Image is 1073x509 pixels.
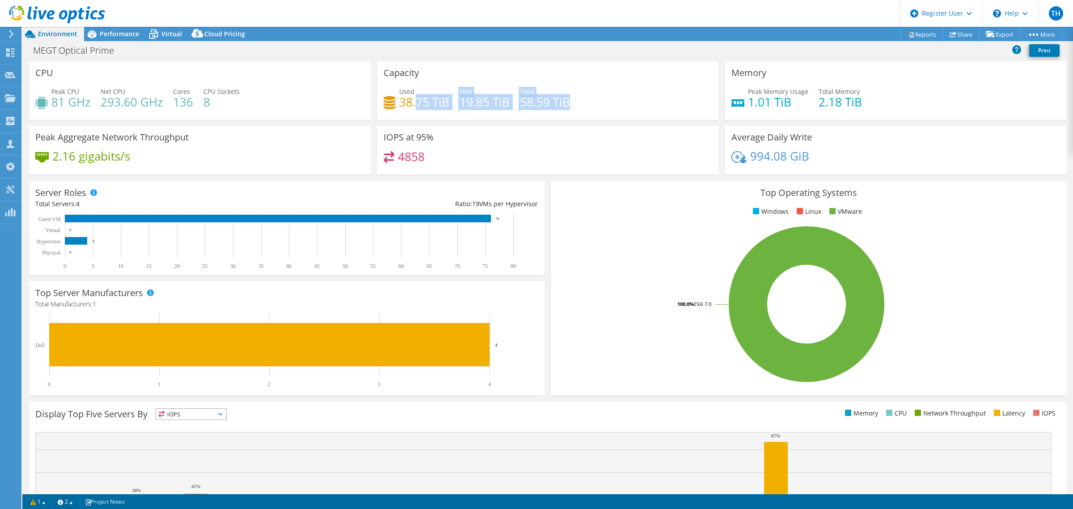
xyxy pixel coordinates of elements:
text: 4 [93,239,95,243]
tspan: ESXi 7.0 [694,301,711,307]
div: Ratio: VMs per Hypervisor [287,199,538,209]
h4: 2.18 TiB [819,97,862,107]
h3: IOPS at 95% [384,132,434,142]
text: 76 [495,216,500,221]
li: Latency [992,408,1025,418]
a: More [1020,27,1062,41]
text: 40 [286,263,291,269]
h4: 994.08 GiB [750,151,809,161]
span: Performance [100,30,139,38]
li: Windows [751,207,789,216]
text: 10 [118,263,123,269]
span: 4 [76,199,80,208]
text: 4 [488,381,491,387]
h3: Server Roles [35,188,86,198]
span: Environment [38,30,77,38]
li: Memory [843,408,878,418]
text: 2 [268,381,270,387]
div: Total Servers: [35,199,287,209]
text: 25 [202,263,207,269]
h4: 58.59 TiB [520,97,570,107]
h4: 293.60 GHz [101,97,163,107]
text: 4 [495,342,498,348]
text: Hypervisor [37,238,61,245]
text: 20 [174,263,180,269]
span: Net CPU [101,87,125,96]
h3: Peak Aggregate Network Throughput [35,132,189,142]
span: TH [1049,6,1063,21]
span: Peak CPU [51,87,79,96]
a: 2 [51,496,79,507]
h3: Top Operating Systems [558,188,1060,198]
a: Project Notes [79,496,131,507]
span: Total [520,87,535,96]
text: Dell [35,342,45,348]
span: 1 [93,300,96,308]
h4: 38.75 TiB [399,97,449,107]
text: 87% [771,433,780,438]
span: Virtual [161,30,182,38]
span: Total Memory [819,87,860,96]
tspan: 100.0% [677,301,694,307]
h3: CPU [35,68,53,78]
h3: Average Daily Write [731,132,812,142]
text: 30 [230,263,236,269]
text: 0 [48,381,51,387]
li: VMware [827,207,862,216]
text: 38% [132,488,141,493]
text: 3 [378,381,380,387]
h4: 81 GHz [51,97,90,107]
span: Cloud Pricing [204,30,245,38]
h1: MEGT Optical Prime [29,46,128,55]
text: Virtual [46,227,61,233]
h3: Memory [731,68,766,78]
h4: Total Manufacturers: [35,299,538,309]
li: Network Throughput [912,408,986,418]
h4: 1.01 TiB [748,97,808,107]
a: Reports [900,27,943,41]
li: IOPS [1031,408,1056,418]
text: 75 [482,263,488,269]
li: CPU [884,408,907,418]
span: Cores [173,87,190,96]
span: Free [460,87,473,96]
text: 55 [370,263,376,269]
a: 1 [24,496,52,507]
a: Share [943,27,980,41]
text: 45 [314,263,320,269]
text: 0 [63,263,66,269]
text: 0 [69,250,72,254]
h3: Capacity [384,68,419,78]
a: Export [979,27,1021,41]
text: 80 [511,263,516,269]
h3: Top Server Manufacturers [35,288,143,298]
text: 1 [158,381,161,387]
span: Peak Memory Usage [748,87,808,96]
text: 70 [455,263,460,269]
h4: 8 [203,97,240,107]
text: 41% [191,484,200,489]
text: Guest VM [38,216,61,222]
text: 50 [342,263,348,269]
h4: 2.16 gigabits/s [52,151,130,161]
h4: 136 [173,97,193,107]
svg: \n [993,9,1001,17]
text: 65 [427,263,432,269]
span: CPU Sockets [203,87,240,96]
h4: 4858 [398,152,425,161]
span: IOPS [156,409,226,420]
a: Print [1029,44,1060,57]
text: Physical [42,250,60,256]
span: Used [399,87,414,96]
text: 5 [92,263,94,269]
text: 60 [398,263,404,269]
li: Linux [794,207,821,216]
text: 35 [258,263,264,269]
text: 15 [146,263,152,269]
span: 19 [472,199,479,208]
text: 0 [69,228,72,232]
h4: 19.85 TiB [460,97,510,107]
